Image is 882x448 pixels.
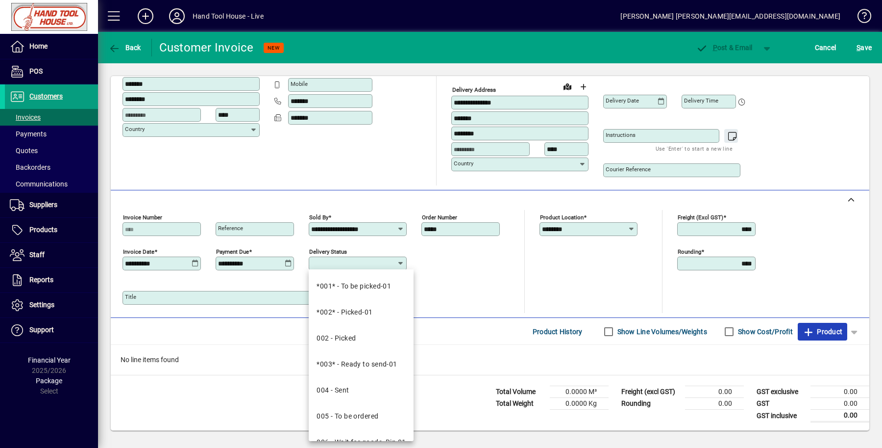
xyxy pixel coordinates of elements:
[422,214,457,221] mat-label: Order number
[606,166,651,173] mat-label: Courier Reference
[5,176,98,192] a: Communications
[685,386,744,398] td: 0.00
[10,180,68,188] span: Communications
[29,67,43,75] span: POS
[29,326,54,334] span: Support
[29,251,45,259] span: Staff
[540,214,584,221] mat-label: Product location
[5,126,98,142] a: Payments
[752,410,810,422] td: GST inclusive
[29,276,53,284] span: Reports
[29,226,57,234] span: Products
[616,398,685,410] td: Rounding
[815,40,836,55] span: Cancel
[125,126,145,132] mat-label: Country
[317,411,378,422] div: 005 - To be ordered
[29,92,63,100] span: Customers
[620,8,840,24] div: [PERSON_NAME] [PERSON_NAME][EMAIL_ADDRESS][DOMAIN_NAME]
[130,7,161,25] button: Add
[684,97,718,104] mat-label: Delivery time
[291,80,308,87] mat-label: Mobile
[810,386,869,398] td: 0.00
[606,132,636,138] mat-label: Instructions
[810,410,869,422] td: 0.00
[309,351,414,377] mat-option: *003* - Ready to send-01
[803,324,842,340] span: Product
[736,327,793,337] label: Show Cost/Profit
[317,333,356,343] div: 002 - Picked
[317,307,372,317] div: *002* - Picked-01
[29,301,54,309] span: Settings
[678,248,701,255] mat-label: Rounding
[533,324,583,340] span: Product History
[606,97,639,104] mat-label: Delivery date
[752,386,810,398] td: GST exclusive
[491,398,550,410] td: Total Weight
[309,403,414,429] mat-option: 005 - To be ordered
[309,248,347,255] mat-label: Delivery status
[857,44,860,52] span: S
[111,345,869,375] div: No line items found
[678,214,723,221] mat-label: Freight (excl GST)
[161,7,193,25] button: Profile
[5,109,98,126] a: Invoices
[108,44,141,52] span: Back
[560,79,575,94] a: View on map
[10,147,38,155] span: Quotes
[656,143,733,154] mat-hint: Use 'Enter' to start a new line
[857,40,872,55] span: ave
[454,160,473,167] mat-label: Country
[696,44,753,52] span: ost & Email
[752,398,810,410] td: GST
[685,398,744,410] td: 0.00
[850,2,870,34] a: Knowledge Base
[317,437,406,448] div: 006 - Wait for goods, Bin 01
[5,142,98,159] a: Quotes
[309,377,414,403] mat-option: 004 - Sent
[550,398,609,410] td: 0.0000 Kg
[5,318,98,343] a: Support
[317,281,391,291] div: *001* - To be picked-01
[575,79,591,95] button: Choose address
[29,42,48,50] span: Home
[5,59,98,84] a: POS
[125,293,136,300] mat-label: Title
[268,45,280,51] span: NEW
[10,163,50,171] span: Backorders
[5,293,98,317] a: Settings
[5,243,98,267] a: Staff
[309,214,328,221] mat-label: Sold by
[317,385,349,395] div: 004 - Sent
[98,39,152,56] app-page-header-button: Back
[691,39,758,56] button: Post & Email
[615,327,707,337] label: Show Line Volumes/Weights
[5,218,98,242] a: Products
[29,201,57,209] span: Suppliers
[309,299,414,325] mat-option: *002* - Picked-01
[5,159,98,176] a: Backorders
[216,248,249,255] mat-label: Payment due
[123,248,154,255] mat-label: Invoice date
[36,377,62,385] span: Package
[309,273,414,299] mat-option: *001* - To be picked-01
[28,356,71,364] span: Financial Year
[218,225,243,232] mat-label: Reference
[10,113,41,121] span: Invoices
[193,8,264,24] div: Hand Tool House - Live
[550,386,609,398] td: 0.0000 M³
[5,193,98,217] a: Suppliers
[5,268,98,292] a: Reports
[854,39,874,56] button: Save
[10,130,47,138] span: Payments
[616,386,685,398] td: Freight (excl GST)
[529,323,587,341] button: Product History
[713,44,717,52] span: P
[810,398,869,410] td: 0.00
[812,39,839,56] button: Cancel
[309,325,414,351] mat-option: 002 - Picked
[5,34,98,59] a: Home
[798,323,847,341] button: Product
[123,214,162,221] mat-label: Invoice number
[106,39,144,56] button: Back
[159,40,254,55] div: Customer Invoice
